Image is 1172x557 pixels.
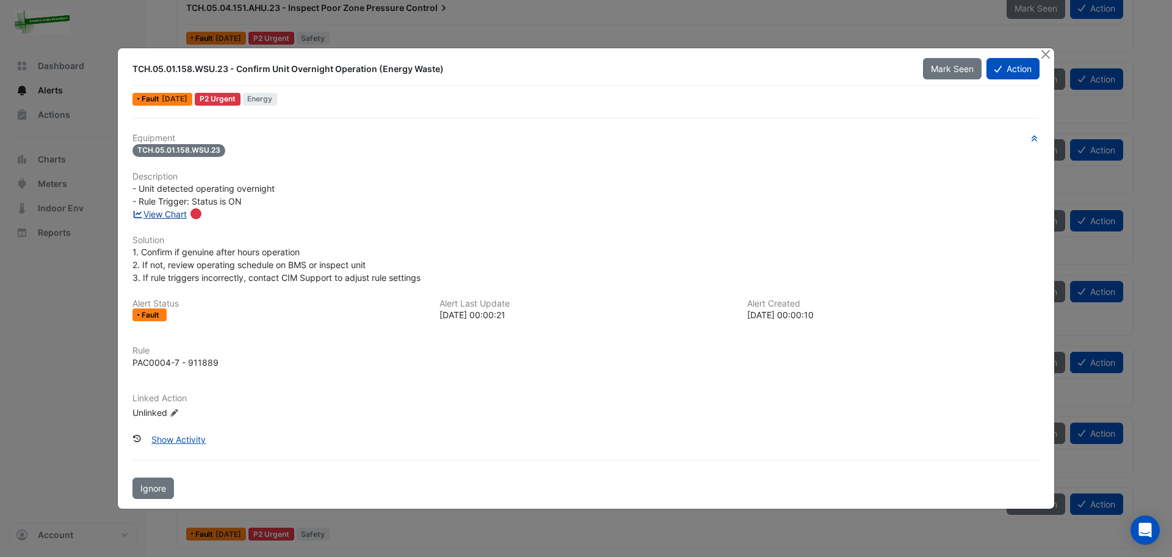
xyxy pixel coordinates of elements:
[143,429,214,450] button: Show Activity
[1130,515,1160,545] div: Open Intercom Messenger
[132,247,421,283] span: 1. Confirm if genuine after hours operation 2. If not, review operating schedule on BMS or inspec...
[440,308,732,321] div: [DATE] 00:00:21
[243,93,278,106] span: Energy
[132,63,908,75] div: TCH.05.01.158.WSU.23 - Confirm Unit Overnight Operation (Energy Waste)
[1039,48,1052,61] button: Close
[440,299,732,309] h6: Alert Last Update
[132,133,1040,144] h6: Equipment
[747,308,1040,321] div: [DATE] 00:00:10
[170,409,179,418] fa-icon: Edit Linked Action
[162,94,187,103] span: Sat 06-Sep-2025 00:00 AEST
[132,183,275,206] span: - Unit detected operating overnight - Rule Trigger: Status is ON
[132,209,187,219] a: View Chart
[132,172,1040,182] h6: Description
[132,346,1040,356] h6: Rule
[132,406,279,419] div: Unlinked
[132,356,219,369] div: PAC0004-7 - 911889
[132,235,1040,246] h6: Solution
[132,393,1040,404] h6: Linked Action
[142,95,162,103] span: Fault
[132,144,225,157] span: TCH.05.01.158.WSU.23
[923,58,982,79] button: Mark Seen
[747,299,1040,309] h6: Alert Created
[986,58,1040,79] button: Action
[142,311,162,319] span: Fault
[931,64,974,74] span: Mark Seen
[132,478,174,499] button: Ignore
[140,483,166,493] span: Ignore
[195,93,241,106] div: P2 Urgent
[190,208,201,219] div: Tooltip anchor
[132,299,425,309] h6: Alert Status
